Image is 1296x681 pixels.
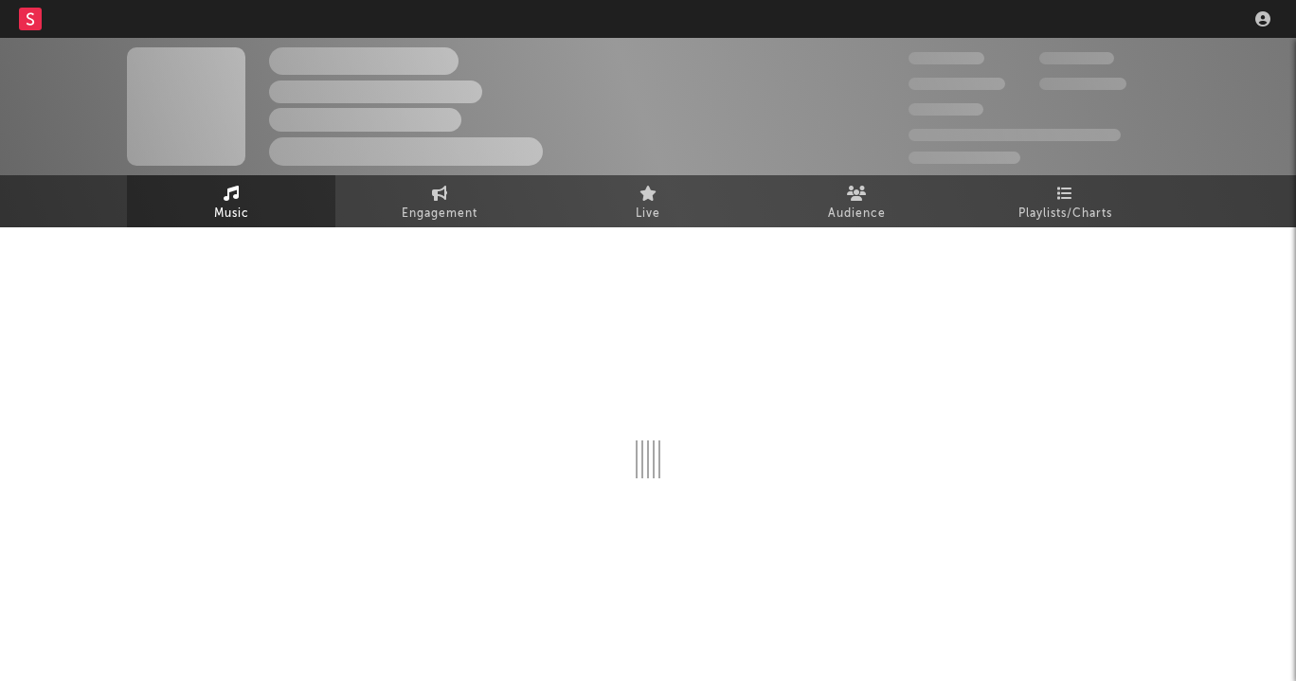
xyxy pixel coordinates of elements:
a: Audience [752,175,961,227]
span: 100,000 [909,103,983,116]
span: Jump Score: 85.0 [909,152,1020,164]
a: Engagement [335,175,544,227]
a: Music [127,175,335,227]
span: Live [636,203,660,225]
span: 50,000,000 [909,78,1005,90]
span: 100,000 [1039,52,1114,64]
span: Engagement [402,203,477,225]
span: Playlists/Charts [1018,203,1112,225]
span: 1,000,000 [1039,78,1126,90]
a: Live [544,175,752,227]
span: Music [214,203,249,225]
span: 50,000,000 Monthly Listeners [909,129,1121,141]
span: Audience [828,203,886,225]
a: Playlists/Charts [961,175,1169,227]
span: 300,000 [909,52,984,64]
